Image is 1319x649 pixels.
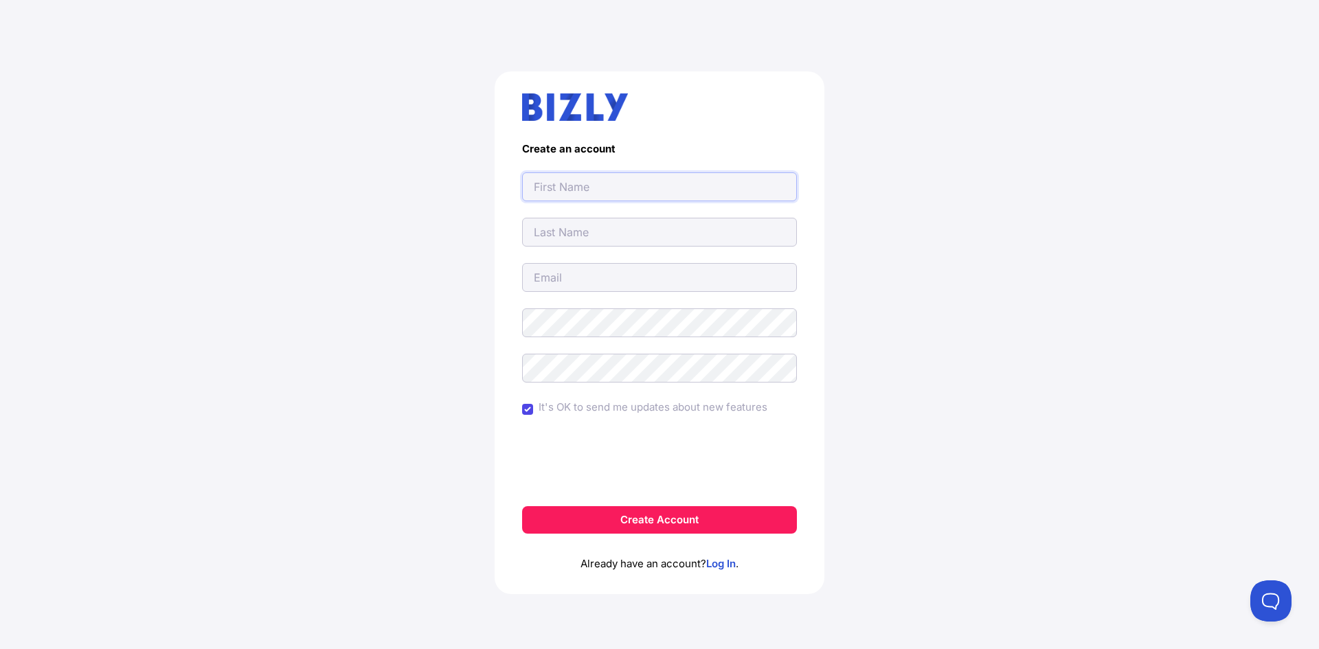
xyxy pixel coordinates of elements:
h4: Create an account [522,143,797,156]
a: Log In [706,557,736,570]
iframe: Toggle Customer Support [1250,580,1292,622]
input: Email [522,263,797,292]
label: It's OK to send me updates about new features [539,399,767,415]
iframe: reCAPTCHA [555,436,764,490]
input: Last Name [522,218,797,247]
button: Create Account [522,506,797,534]
p: Already have an account? . [522,534,797,572]
img: bizly_logo.svg [522,93,628,121]
input: First Name [522,172,797,201]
